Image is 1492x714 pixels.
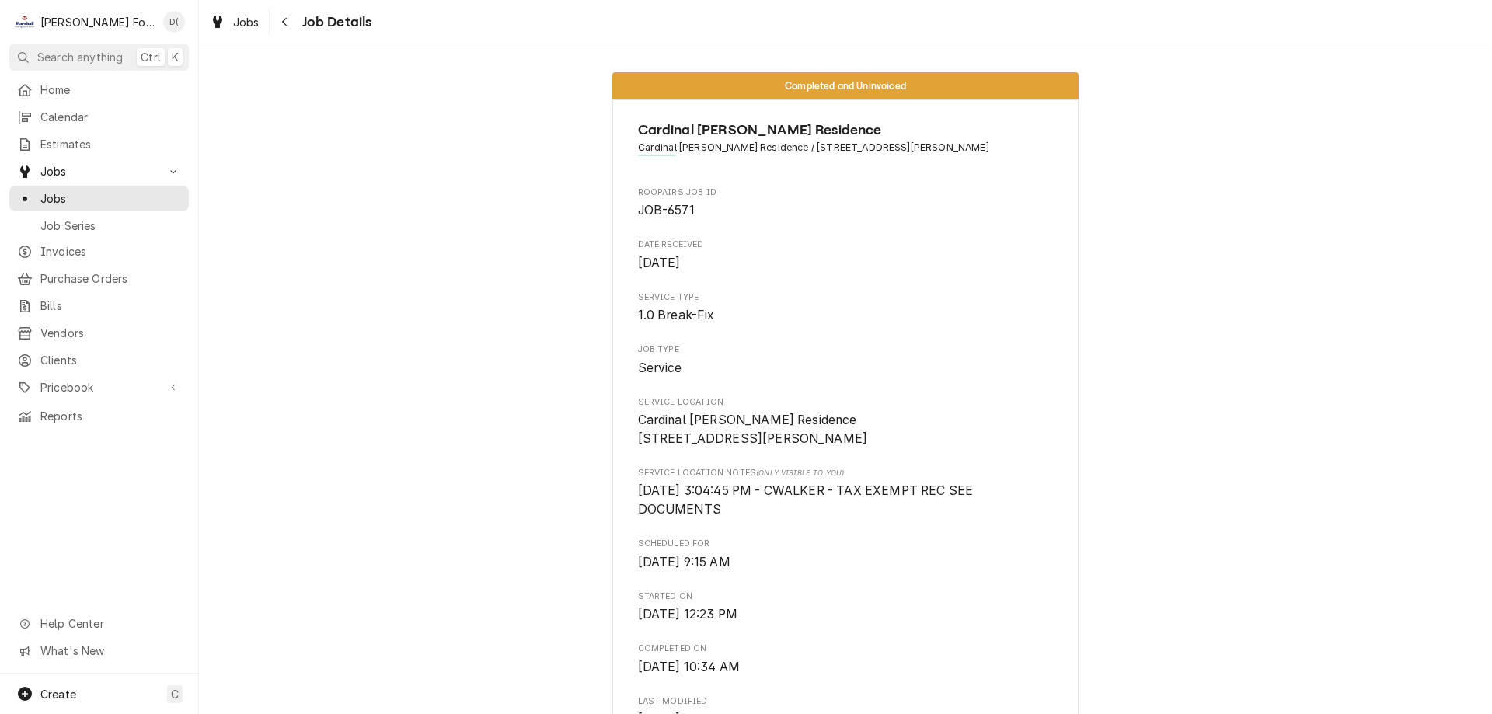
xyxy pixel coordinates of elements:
[638,360,682,375] span: Service
[40,379,158,395] span: Pricebook
[40,325,181,341] span: Vendors
[638,607,737,622] span: [DATE] 12:23 PM
[141,49,161,65] span: Ctrl
[785,81,906,91] span: Completed and Uninvoiced
[40,190,181,207] span: Jobs
[40,109,181,125] span: Calendar
[638,141,1054,155] span: Address
[638,605,1054,624] span: Started On
[638,658,1054,677] span: Completed On
[638,291,1054,325] div: Service Type
[638,239,1054,251] span: Date Received
[40,615,180,632] span: Help Center
[40,243,181,259] span: Invoices
[204,9,266,35] a: Jobs
[638,239,1054,272] div: Date Received
[638,590,1054,624] div: Started On
[638,201,1054,220] span: Roopairs Job ID
[638,413,868,446] span: Cardinal [PERSON_NAME] Residence [STREET_ADDRESS][PERSON_NAME]
[638,467,1054,479] span: Service Location Notes
[638,553,1054,572] span: Scheduled For
[9,403,189,429] a: Reports
[638,538,1054,571] div: Scheduled For
[9,44,189,71] button: Search anythingCtrlK
[14,11,36,33] div: M
[40,163,158,179] span: Jobs
[638,306,1054,325] span: Service Type
[638,120,1054,167] div: Client Information
[40,82,181,98] span: Home
[9,131,189,157] a: Estimates
[9,239,189,264] a: Invoices
[638,555,730,569] span: [DATE] 9:15 AM
[638,343,1054,356] span: Job Type
[638,203,695,218] span: JOB-6571
[638,343,1054,377] div: Job Type
[638,308,715,322] span: 1.0 Break-Fix
[638,186,1054,199] span: Roopairs Job ID
[638,590,1054,603] span: Started On
[9,158,189,184] a: Go to Jobs
[638,254,1054,273] span: Date Received
[40,136,181,152] span: Estimates
[40,218,181,234] span: Job Series
[9,320,189,346] a: Vendors
[233,14,260,30] span: Jobs
[40,408,181,424] span: Reports
[9,293,189,319] a: Bills
[638,538,1054,550] span: Scheduled For
[9,611,189,636] a: Go to Help Center
[163,11,185,33] div: Derek Testa (81)'s Avatar
[37,49,123,65] span: Search anything
[638,695,1054,708] span: Last Modified
[298,12,372,33] span: Job Details
[171,686,179,702] span: C
[638,643,1054,655] span: Completed On
[612,72,1079,99] div: Status
[756,468,844,477] span: (Only Visible to You)
[163,11,185,33] div: D(
[638,291,1054,304] span: Service Type
[638,120,1054,141] span: Name
[638,643,1054,676] div: Completed On
[638,660,740,674] span: [DATE] 10:34 AM
[9,186,189,211] a: Jobs
[9,104,189,130] a: Calendar
[40,14,155,30] div: [PERSON_NAME] Food Equipment Service
[638,359,1054,378] span: Job Type
[638,483,977,517] span: [DATE] 3:04:45 PM - CWALKER - TAX EXEMPT REC SEE DOCUMENTS
[9,638,189,663] a: Go to What's New
[273,9,298,34] button: Navigate back
[40,643,180,659] span: What's New
[40,270,181,287] span: Purchase Orders
[638,256,681,270] span: [DATE]
[9,213,189,239] a: Job Series
[14,11,36,33] div: Marshall Food Equipment Service's Avatar
[9,266,189,291] a: Purchase Orders
[638,411,1054,448] span: Service Location
[9,347,189,373] a: Clients
[40,298,181,314] span: Bills
[9,77,189,103] a: Home
[638,186,1054,220] div: Roopairs Job ID
[638,482,1054,518] span: [object Object]
[172,49,179,65] span: K
[40,688,76,701] span: Create
[638,467,1054,519] div: [object Object]
[638,396,1054,409] span: Service Location
[638,396,1054,448] div: Service Location
[40,352,181,368] span: Clients
[9,374,189,400] a: Go to Pricebook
